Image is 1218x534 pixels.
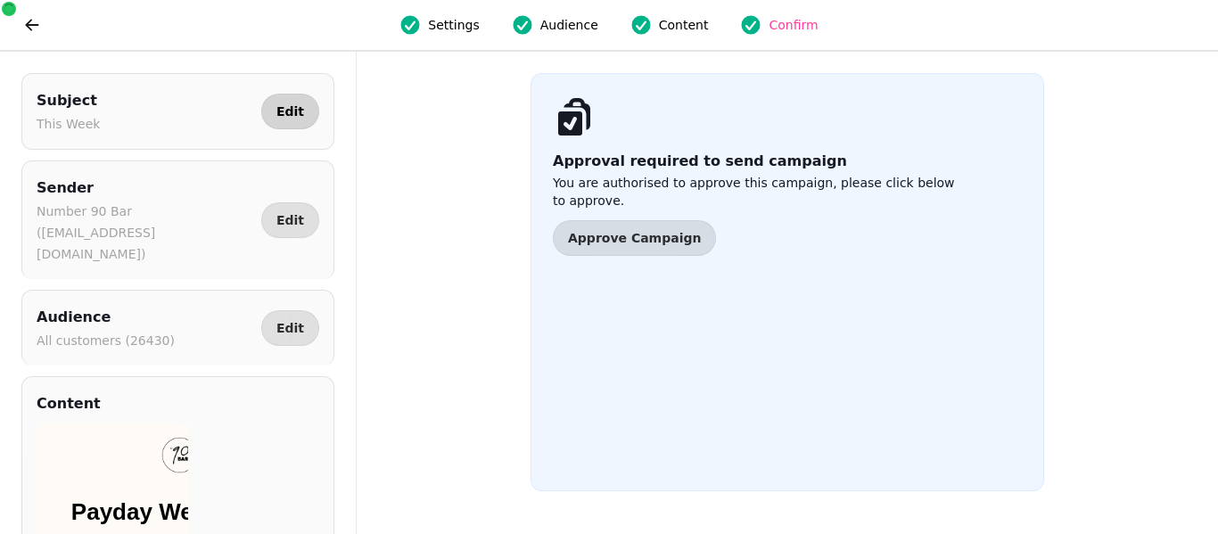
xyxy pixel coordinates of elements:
[540,16,598,34] span: Audience
[276,214,304,226] span: Edit
[37,305,175,330] h2: Audience
[37,176,254,201] h2: Sender
[553,149,1022,174] h2: Approval required to send campaign
[659,16,709,34] span: Content
[276,322,304,334] span: Edit
[261,94,319,129] button: Edit
[37,330,175,351] p: All customers (26430)
[37,391,101,416] h2: Content
[428,16,479,34] span: Settings
[14,7,50,43] button: go back
[23,75,262,167] span: Payday Weekend at Your Favourite Canal-Side Spot
[261,202,319,238] button: Edit
[276,105,304,118] span: Edit
[553,174,1022,209] p: You are authorised to approve this campaign, please click below to approve.
[568,232,701,244] span: Approve Campaign
[37,113,100,135] p: This Week
[261,310,319,346] button: Edit
[769,16,818,34] span: Confirm
[37,201,254,265] p: Number 90 Bar ([EMAIL_ADDRESS][DOMAIN_NAME])
[553,220,716,256] button: Approve Campaign
[37,88,100,113] h2: Subject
